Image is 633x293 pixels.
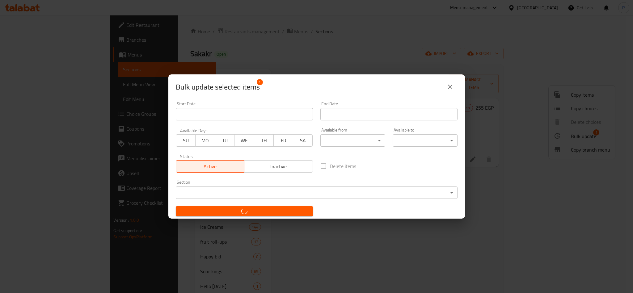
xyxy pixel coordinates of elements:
[176,186,458,199] div: ​
[234,134,254,147] button: WE
[237,136,251,145] span: WE
[393,134,458,147] div: ​
[217,136,232,145] span: TU
[179,162,242,171] span: Active
[254,134,274,147] button: TH
[176,134,196,147] button: SU
[293,134,313,147] button: SA
[273,134,293,147] button: FR
[176,82,260,92] span: Selected items count
[215,134,234,147] button: TU
[195,134,215,147] button: MO
[176,160,245,173] button: Active
[443,79,458,94] button: close
[257,79,263,85] span: 1
[198,136,213,145] span: MO
[247,162,310,171] span: Inactive
[330,162,356,170] span: Delete items
[179,136,193,145] span: SU
[296,136,310,145] span: SA
[320,134,385,147] div: ​
[244,160,313,173] button: Inactive
[257,136,271,145] span: TH
[276,136,291,145] span: FR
